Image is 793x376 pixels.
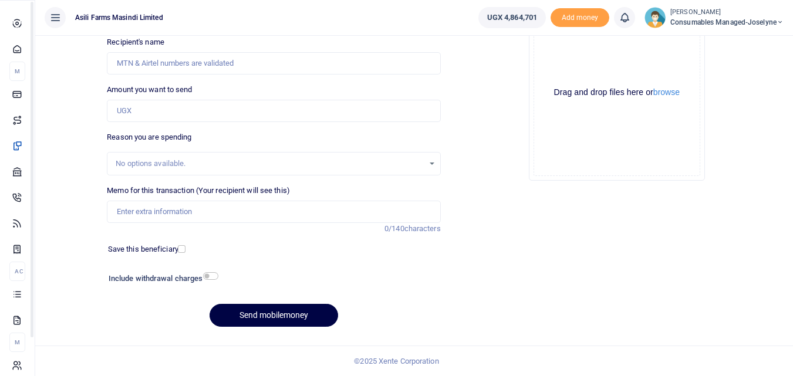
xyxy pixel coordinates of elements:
span: Add money [551,8,609,28]
span: UGX 4,864,701 [487,12,537,23]
label: Memo for this transaction (Your recipient will see this) [107,185,290,197]
label: Recipient's name [107,36,164,48]
span: 0/140 [384,224,404,233]
span: Asili Farms Masindi Limited [70,12,168,23]
label: Reason you are spending [107,131,191,143]
button: Send mobilemoney [210,304,338,327]
li: Toup your wallet [551,8,609,28]
input: MTN & Airtel numbers are validated [107,52,440,74]
div: Drag and drop files here or [534,87,700,98]
img: profile-user [644,7,666,28]
a: profile-user [PERSON_NAME] Consumables managed-Joselyne [644,7,784,28]
input: UGX [107,100,440,122]
li: M [9,333,25,352]
li: Wallet ballance [474,7,551,28]
h6: Include withdrawal charges [109,274,213,283]
li: Ac [9,262,25,281]
button: browse [653,88,680,96]
label: Save this beneficiary [108,243,178,255]
div: File Uploader [529,5,705,181]
a: UGX 4,864,701 [478,7,546,28]
li: M [9,62,25,81]
span: Consumables managed-Joselyne [670,17,784,28]
small: [PERSON_NAME] [670,8,784,18]
a: Add money [551,12,609,21]
label: Amount you want to send [107,84,192,96]
div: No options available. [116,158,423,170]
input: Enter extra information [107,201,440,223]
span: characters [404,224,441,233]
